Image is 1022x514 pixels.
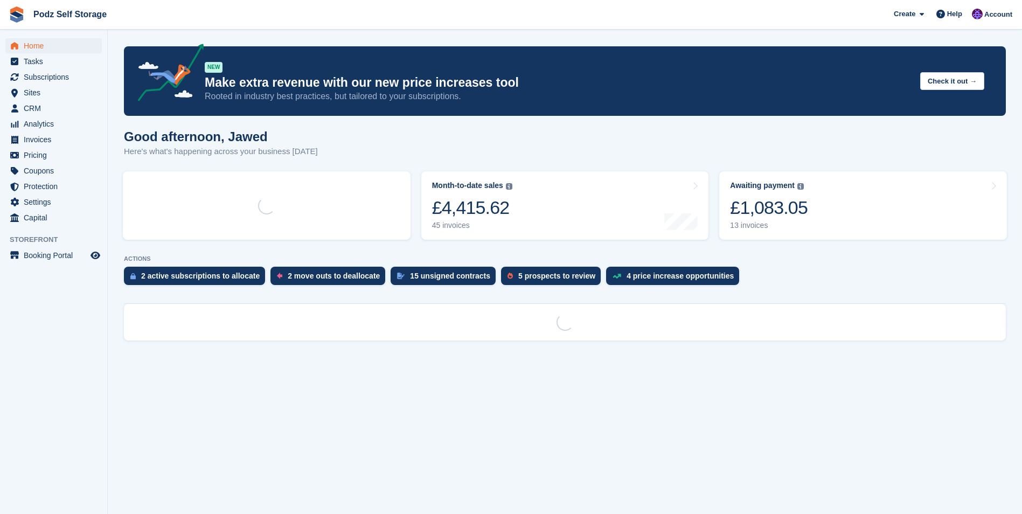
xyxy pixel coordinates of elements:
h1: Good afternoon, Jawed [124,129,318,144]
span: CRM [24,101,88,116]
img: stora-icon-8386f47178a22dfd0bd8f6a31ec36ba5ce8667c1dd55bd0f319d3a0aa187defe.svg [9,6,25,23]
div: 4 price increase opportunities [627,272,734,280]
div: Month-to-date sales [432,181,503,190]
div: 2 move outs to deallocate [288,272,380,280]
span: Tasks [24,54,88,69]
a: menu [5,70,102,85]
img: active_subscription_to_allocate_icon-d502201f5373d7db506a760aba3b589e785aa758c864c3986d89f69b8ff3... [130,273,136,280]
span: Pricing [24,148,88,163]
a: 2 active subscriptions to allocate [124,267,270,290]
p: Here's what's happening across your business [DATE] [124,145,318,158]
a: 5 prospects to review [501,267,606,290]
div: 45 invoices [432,221,512,230]
span: Create [894,9,915,19]
a: Preview store [89,249,102,262]
span: Home [24,38,88,53]
img: icon-info-grey-7440780725fd019a000dd9b08b2336e03edf1995a4989e88bcd33f0948082b44.svg [506,183,512,190]
a: menu [5,85,102,100]
a: menu [5,101,102,116]
a: menu [5,248,102,263]
img: price_increase_opportunities-93ffe204e8149a01c8c9dc8f82e8f89637d9d84a8eef4429ea346261dce0b2c0.svg [613,274,621,279]
span: Invoices [24,132,88,147]
a: Awaiting payment £1,083.05 13 invoices [719,171,1007,240]
span: Sites [24,85,88,100]
a: Month-to-date sales £4,415.62 45 invoices [421,171,709,240]
span: Account [984,9,1012,20]
span: Analytics [24,116,88,131]
div: NEW [205,62,223,73]
div: 15 unsigned contracts [410,272,490,280]
a: menu [5,179,102,194]
div: Awaiting payment [730,181,795,190]
img: move_outs_to_deallocate_icon-f764333ba52eb49d3ac5e1228854f67142a1ed5810a6f6cc68b1a99e826820c5.svg [277,273,282,279]
img: prospect-51fa495bee0391a8d652442698ab0144808aea92771e9ea1ae160a38d050c398.svg [507,273,513,279]
a: 2 move outs to deallocate [270,267,391,290]
a: 15 unsigned contracts [391,267,501,290]
span: Capital [24,210,88,225]
span: Coupons [24,163,88,178]
img: price-adjustments-announcement-icon-8257ccfd72463d97f412b2fc003d46551f7dbcb40ab6d574587a9cd5c0d94... [129,44,204,105]
button: Check it out → [920,72,984,90]
span: Protection [24,179,88,194]
a: menu [5,210,102,225]
span: Subscriptions [24,70,88,85]
div: 5 prospects to review [518,272,595,280]
div: £4,415.62 [432,197,512,219]
div: £1,083.05 [730,197,808,219]
a: Podz Self Storage [29,5,111,23]
img: icon-info-grey-7440780725fd019a000dd9b08b2336e03edf1995a4989e88bcd33f0948082b44.svg [797,183,804,190]
a: menu [5,116,102,131]
span: Storefront [10,234,107,245]
span: Help [947,9,962,19]
img: contract_signature_icon-13c848040528278c33f63329250d36e43548de30e8caae1d1a13099fd9432cc5.svg [397,273,405,279]
img: Jawed Chowdhary [972,9,983,19]
a: menu [5,163,102,178]
a: menu [5,148,102,163]
p: Rooted in industry best practices, but tailored to your subscriptions. [205,91,912,102]
a: 4 price increase opportunities [606,267,745,290]
div: 2 active subscriptions to allocate [141,272,260,280]
a: menu [5,132,102,147]
p: ACTIONS [124,255,1006,262]
p: Make extra revenue with our new price increases tool [205,75,912,91]
div: 13 invoices [730,221,808,230]
a: menu [5,195,102,210]
span: Settings [24,195,88,210]
span: Booking Portal [24,248,88,263]
a: menu [5,38,102,53]
a: menu [5,54,102,69]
